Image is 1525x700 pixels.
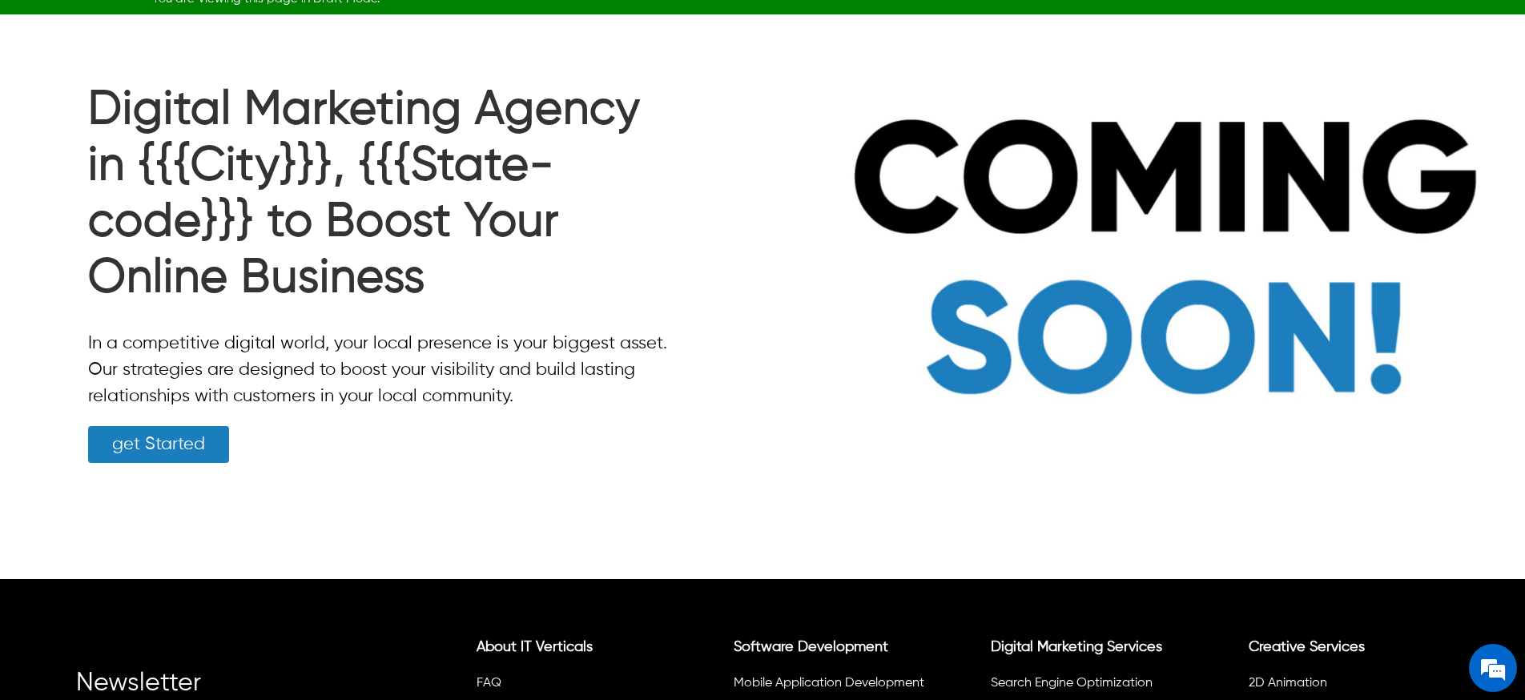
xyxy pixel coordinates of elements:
[1249,677,1327,690] a: 2D Animation
[111,420,122,430] img: salesiqlogo_leal7QplfZFryJ6FIlVepeu7OftD7mt8q6exU6-34PB8prfIgodN67KcxXM9Y7JQ_.png
[126,420,203,431] em: Driven by SalesIQ
[477,677,501,690] a: FAQ
[83,90,269,111] div: Leave a message
[235,493,291,515] em: Submit
[734,640,888,654] a: Software Development
[734,677,924,690] a: Mobile Application Development
[8,437,305,493] textarea: Type your message and click 'Submit'
[991,677,1153,690] a: Search Engine Optimization
[263,8,301,46] div: Minimize live chat window
[88,82,671,315] h1: Digital Marketing Agency in {{{City}}}, {{{State-code}}} to Boost Your Online Business
[27,96,67,105] img: logo_Zg8I0qSkbAqR2WFHt3p6CTuqpyXMFPubPcD2OT02zFN43Cy9FUNNG3NEPhM_Q1qe_.png
[88,331,671,410] p: In a competitive digital world, your local presence is your biggest asset. Our strategies are des...
[1249,640,1365,654] a: Creative Services
[88,426,229,463] a: get Started
[991,640,1162,654] a: Digital Marketing Services
[477,640,593,654] a: About IT Verticals
[34,202,280,364] span: We are offline. Please leave us a message.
